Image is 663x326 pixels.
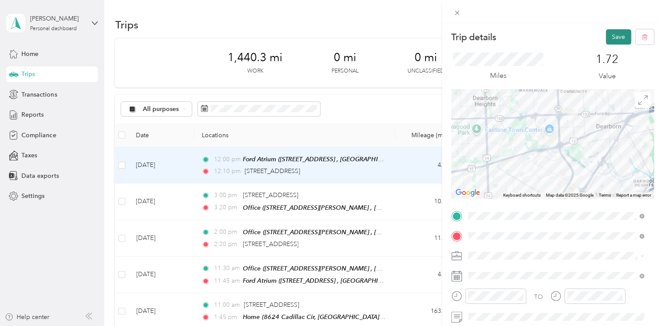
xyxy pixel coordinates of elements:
p: Trip details [451,31,496,43]
img: Google [453,187,482,198]
span: Map data ©2025 Google [546,193,594,198]
a: Open this area in Google Maps (opens a new window) [453,187,482,198]
a: Terms (opens in new tab) [599,193,611,198]
iframe: Everlance-gr Chat Button Frame [614,277,663,326]
button: Save [606,29,631,45]
p: Value [598,71,615,82]
div: TO [534,292,543,302]
a: Report a map error [616,193,651,198]
button: Keyboard shortcuts [503,192,541,198]
p: 1.72 [596,52,618,66]
p: Miles [490,70,506,81]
